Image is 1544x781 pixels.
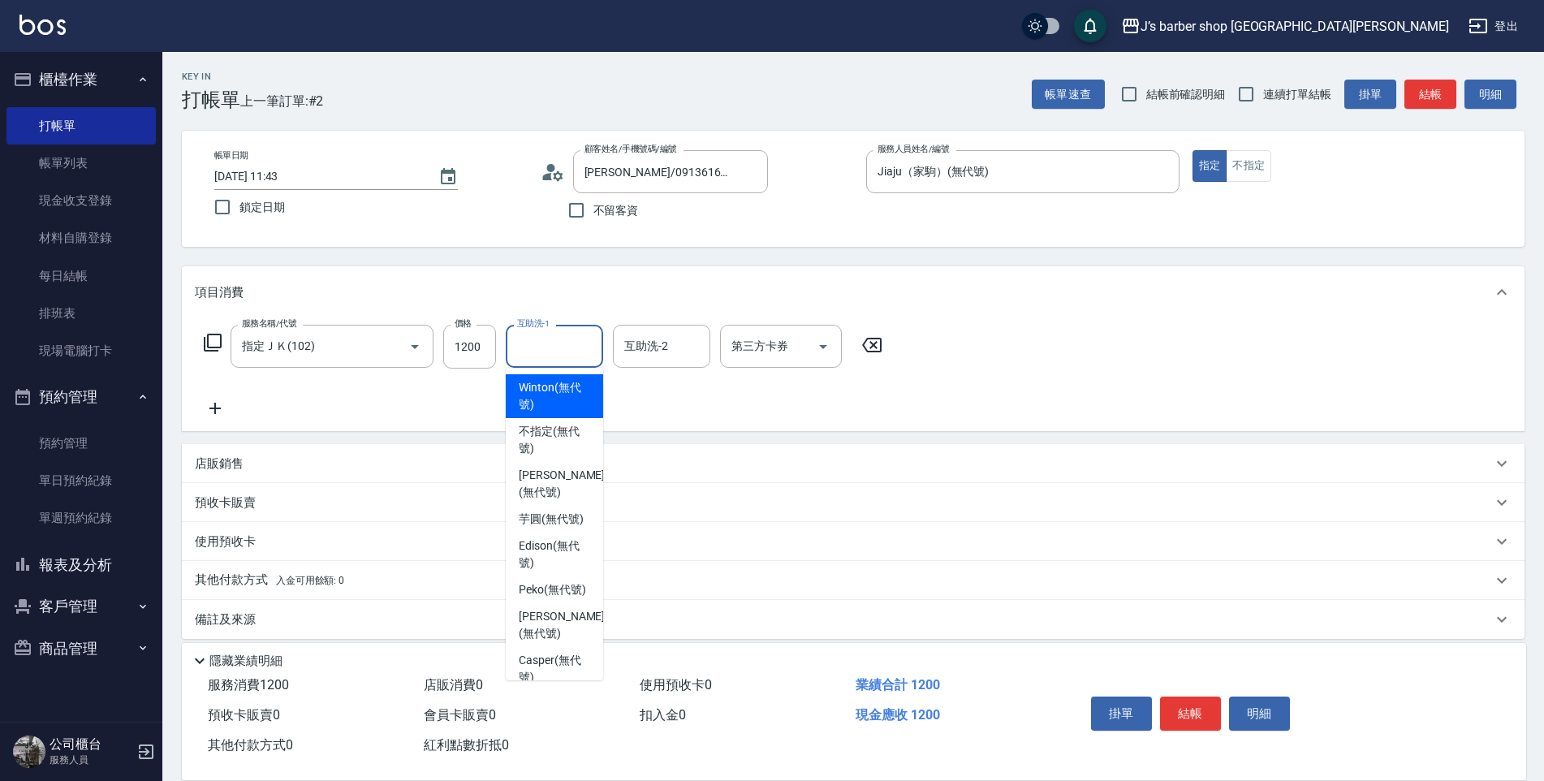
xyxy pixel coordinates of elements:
[195,284,244,301] p: 項目消費
[182,483,1525,522] div: 預收卡販賣
[214,163,422,190] input: YYYY/MM/DD hh:mm
[6,544,156,586] button: 報表及分析
[182,561,1525,600] div: 其他付款方式入金可用餘額: 0
[6,585,156,628] button: 客戶管理
[6,182,156,219] a: 現金收支登錄
[1263,86,1331,103] span: 連續打單結帳
[182,71,240,82] h2: Key In
[1160,697,1221,731] button: 結帳
[6,425,156,462] a: 預約管理
[1226,150,1271,182] button: 不指定
[1141,16,1449,37] div: J’s barber shop [GEOGRAPHIC_DATA][PERSON_NAME]
[856,677,940,693] span: 業績合計 1200
[402,334,428,360] button: Open
[1146,86,1226,103] span: 結帳前確認明細
[6,58,156,101] button: 櫃檯作業
[6,107,156,145] a: 打帳單
[6,145,156,182] a: 帳單列表
[1032,80,1105,110] button: 帳單速查
[640,707,686,723] span: 扣入金 0
[208,707,280,723] span: 預收卡販賣 0
[276,575,345,586] span: 入金可用餘額: 0
[214,149,248,162] label: 帳單日期
[856,707,940,723] span: 現金應收 1200
[242,317,296,330] label: 服務名稱/代號
[195,494,256,511] p: 預收卡販賣
[878,143,949,155] label: 服務人員姓名/編號
[519,511,584,528] span: 芋圓 (無代號)
[209,653,282,670] p: 隱藏業績明細
[195,572,344,589] p: 其他付款方式
[182,600,1525,639] div: 備註及來源
[1115,10,1456,43] button: J’s barber shop [GEOGRAPHIC_DATA][PERSON_NAME]
[584,143,677,155] label: 顧客姓名/手機號碼/編號
[1229,697,1290,731] button: 明細
[519,423,590,457] span: 不指定 (無代號)
[6,257,156,295] a: 每日結帳
[519,537,590,572] span: Edison (無代號)
[195,533,256,550] p: 使用預收卡
[593,202,639,219] span: 不留客資
[240,91,324,111] span: 上一筆訂單:#2
[208,677,289,693] span: 服務消費 1200
[640,677,712,693] span: 使用預收卡 0
[810,334,836,360] button: Open
[208,737,293,753] span: 其他付款方式 0
[1462,11,1525,41] button: 登出
[519,581,586,598] span: Peko (無代號)
[424,677,483,693] span: 店販消費 0
[424,707,496,723] span: 會員卡販賣 0
[195,455,244,472] p: 店販銷售
[1091,697,1152,731] button: 掛單
[6,628,156,670] button: 商品管理
[182,444,1525,483] div: 店販銷售
[519,608,605,642] span: [PERSON_NAME] (無代號)
[1464,80,1516,110] button: 明細
[1193,150,1227,182] button: 指定
[519,379,590,413] span: Winton (無代號)
[6,295,156,332] a: 排班表
[6,376,156,418] button: 預約管理
[6,499,156,537] a: 單週預約紀錄
[195,611,256,628] p: 備註及來源
[182,266,1525,318] div: 項目消費
[239,199,285,216] span: 鎖定日期
[13,736,45,768] img: Person
[424,737,509,753] span: 紅利點數折抵 0
[6,332,156,369] a: 現場電腦打卡
[182,88,240,111] h3: 打帳單
[517,317,550,330] label: 互助洗-1
[50,736,132,753] h5: 公司櫃台
[455,317,472,330] label: 價格
[50,753,132,767] p: 服務人員
[1344,80,1396,110] button: 掛單
[1404,80,1456,110] button: 結帳
[429,157,468,196] button: Choose date, selected date is 2025-08-19
[519,652,590,686] span: Casper (無代號)
[519,467,605,501] span: [PERSON_NAME] (無代號)
[182,522,1525,561] div: 使用預收卡
[19,15,66,35] img: Logo
[6,462,156,499] a: 單日預約紀錄
[1074,10,1106,42] button: save
[6,219,156,257] a: 材料自購登錄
